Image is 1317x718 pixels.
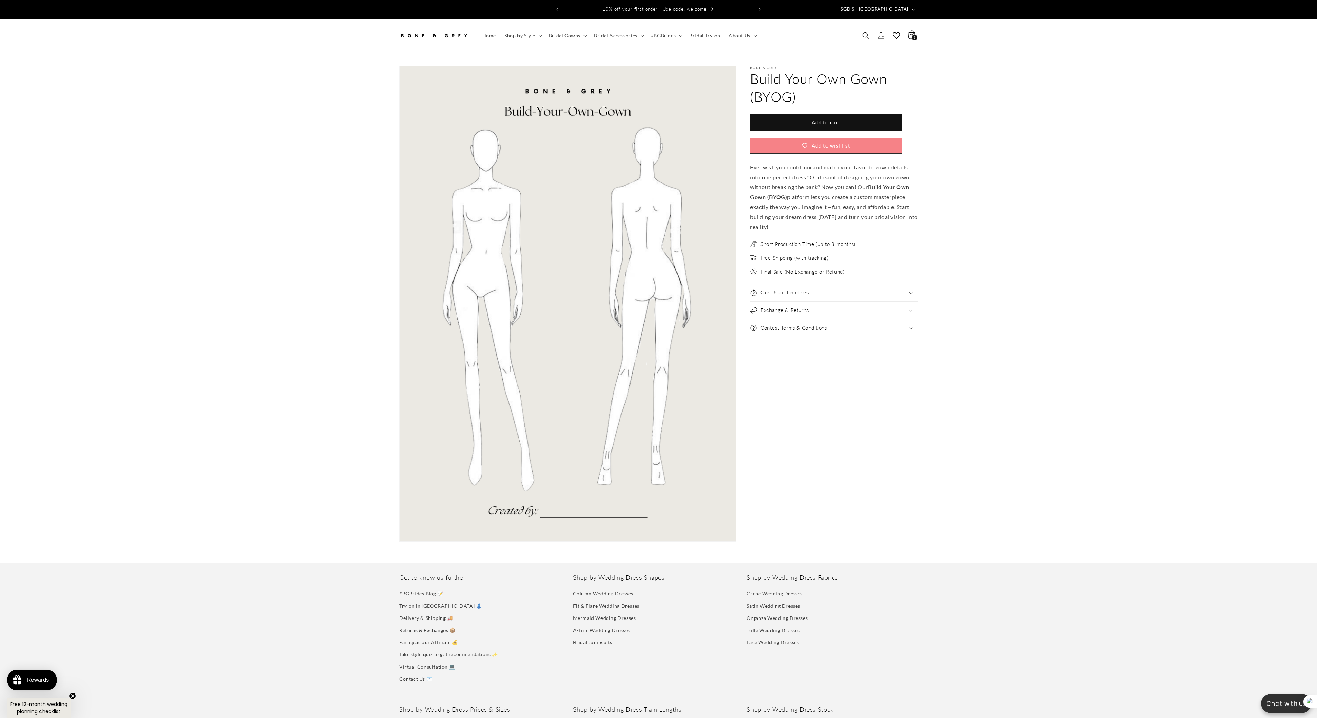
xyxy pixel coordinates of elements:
[573,612,636,624] a: Mermaid Wedding Dresses
[725,28,760,43] summary: About Us
[647,28,685,43] summary: #BGBrides
[603,6,707,12] span: 10% off your first order | Use code: welcome
[651,32,676,39] span: #BGBrides
[750,162,918,232] p: Ever wish you could mix and match your favorite gown details into one perfect dress? Or dreamt of...
[594,32,637,39] span: Bridal Accessories
[760,307,809,314] h2: Exchange & Returns
[399,673,432,685] a: Contact Us 📧
[482,32,496,39] span: Home
[478,28,500,43] a: Home
[750,240,757,247] img: needle.png
[750,319,918,337] summary: Contest Terms & Conditions
[399,66,736,542] media-gallery: Gallery Viewer
[858,28,874,43] summary: Search
[399,612,453,624] a: Delivery & Shipping 🚚
[760,255,828,262] span: Free Shipping (with tracking)
[747,706,918,714] h2: Shop by Wedding Dress Stock
[397,26,471,46] a: Bone and Grey Bridal
[399,624,456,636] a: Returns & Exchanges 📦
[399,706,570,714] h2: Shop by Wedding Dress Prices & Sizes
[750,70,918,106] h1: Build Your Own Gown (BYOG)
[573,600,639,612] a: Fit & Flare Wedding Dresses
[10,701,67,715] span: Free 12-month wedding planning checklist
[399,648,498,660] a: Take style quiz to get recommendations ✨
[750,302,918,319] summary: Exchange & Returns
[841,6,908,13] span: SGD $ | [GEOGRAPHIC_DATA]
[7,698,71,718] div: Free 12-month wedding planning checklistClose teaser
[750,138,902,154] button: Add to wishlist
[573,624,630,636] a: A-Line Wedding Dresses
[750,66,918,70] p: Bone & Grey
[545,28,590,43] summary: Bridal Gowns
[573,636,613,648] a: Bridal Jumpsuits
[1261,694,1311,713] button: Open chatbox
[760,324,827,331] h2: Contest Terms & Conditions
[750,114,902,131] button: Add to cart
[837,3,918,16] button: SGD $ | [GEOGRAPHIC_DATA]
[752,3,767,16] button: Next announcement
[750,268,757,275] img: offer.png
[399,636,458,648] a: Earn $ as our Affiliate 💰
[399,28,468,43] img: Bone and Grey Bridal
[747,636,799,648] a: Lace Wedding Dresses
[504,32,535,39] span: Shop by Style
[760,268,844,275] span: Final Sale (No Exchange or Refund)
[399,600,482,612] a: Try-on in [GEOGRAPHIC_DATA] 👗
[747,624,800,636] a: Tulle Wedding Dresses
[747,600,800,612] a: Satin Wedding Dresses
[747,574,918,582] h2: Shop by Wedding Dress Fabrics
[573,574,744,582] h2: Shop by Wedding Dress Shapes
[399,661,455,673] a: Virtual Consultation 💻
[399,574,570,582] h2: Get to know us further
[573,589,633,599] a: Column Wedding Dresses
[399,589,443,599] a: #BGBrides Blog 📝
[760,241,856,248] span: Short Production Time (up to 3 months)
[573,706,744,714] h2: Shop by Wedding Dress Train Lengths
[69,692,76,699] button: Close teaser
[1261,699,1311,709] p: Chat with us
[550,3,565,16] button: Previous announcement
[27,677,49,683] div: Rewards
[549,32,580,39] span: Bridal Gowns
[750,284,918,301] summary: Our Usual Timelines
[747,589,803,599] a: Crepe Wedding Dresses
[914,35,916,40] span: 1
[500,28,545,43] summary: Shop by Style
[590,28,647,43] summary: Bridal Accessories
[747,612,808,624] a: Organza Wedding Dresses
[729,32,750,39] span: About Us
[689,32,720,39] span: Bridal Try-on
[685,28,725,43] a: Bridal Try-on
[760,289,809,296] h2: Our Usual Timelines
